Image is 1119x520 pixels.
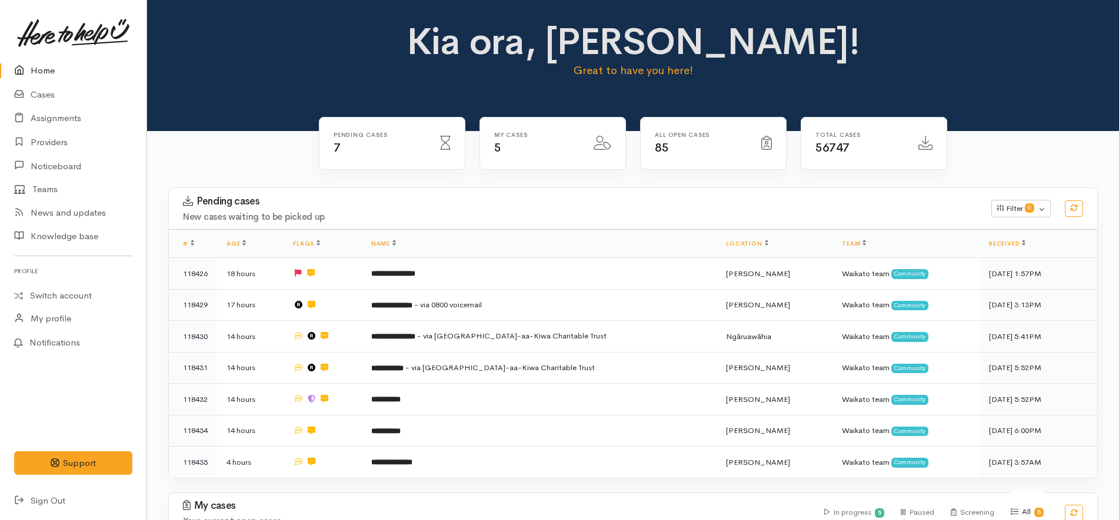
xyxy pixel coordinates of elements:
h4: New cases waiting to be picked up [183,212,977,222]
button: Support [14,451,132,475]
b: 5 [878,509,881,516]
span: [PERSON_NAME] [726,394,790,404]
td: 18 hours [217,258,284,290]
td: 118432 [169,384,217,415]
td: Waikato team [832,321,980,353]
a: Flags [293,240,320,247]
td: 118431 [169,352,217,384]
td: 118430 [169,321,217,353]
td: Waikato team [832,289,980,321]
a: Name [371,240,396,247]
td: 118434 [169,415,217,447]
td: 4 hours [217,447,284,478]
span: 0 [1025,203,1034,213]
span: 7 [334,140,341,155]
h1: Kia ora, [PERSON_NAME]! [404,21,862,62]
td: 118429 [169,289,217,321]
td: 17 hours [217,289,284,321]
span: [PERSON_NAME] [726,269,790,279]
span: 56747 [815,140,850,155]
span: Community [891,458,928,467]
td: [DATE] 1:57PM [980,258,1097,290]
td: [DATE] 5:52PM [980,352,1097,384]
h6: Profile [14,263,132,279]
a: Location [726,240,768,247]
a: Team [842,240,866,247]
span: Community [891,301,928,310]
td: 14 hours [217,415,284,447]
td: [DATE] 3:13PM [980,289,1097,321]
h6: All Open cases [655,132,747,138]
h3: My cases [183,500,810,512]
h6: Pending cases [334,132,426,138]
td: Waikato team [832,447,980,478]
span: Community [891,395,928,404]
span: - via [GEOGRAPHIC_DATA]-aa-Kiwa Charitable Trust [417,331,607,341]
h3: Pending cases [183,196,977,207]
td: Waikato team [832,258,980,290]
b: 5 [1037,508,1041,516]
span: - via 0800 voicemail [414,300,482,310]
p: Great to have you here! [404,62,862,79]
td: 14 hours [217,321,284,353]
span: [PERSON_NAME] [726,425,790,435]
span: [PERSON_NAME] [726,300,790,310]
h6: My cases [494,132,580,138]
button: Filter0 [991,200,1051,217]
td: Waikato team [832,415,980,447]
a: Received [989,240,1025,247]
span: Community [891,364,928,373]
td: [DATE] 3:57AM [980,447,1097,478]
span: 5 [494,140,501,155]
td: [DATE] 6:00PM [980,415,1097,447]
a: # [183,240,194,247]
td: [DATE] 5:52PM [980,384,1097,415]
span: Community [891,332,928,341]
td: Waikato team [832,384,980,415]
td: Waikato team [832,352,980,384]
td: [DATE] 5:41PM [980,321,1097,353]
td: 118435 [169,447,217,478]
a: Age [227,240,246,247]
td: 14 hours [217,384,284,415]
td: 118426 [169,258,217,290]
span: Community [891,269,928,279]
span: Community [891,427,928,436]
h6: Total cases [815,132,904,138]
span: Ngāruawāhia [726,331,771,341]
td: 14 hours [217,352,284,384]
span: - via [GEOGRAPHIC_DATA]-aa-Kiwa Charitable Trust [405,363,595,373]
span: 85 [655,140,668,155]
span: [PERSON_NAME] [726,457,790,467]
span: [PERSON_NAME] [726,363,790,373]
